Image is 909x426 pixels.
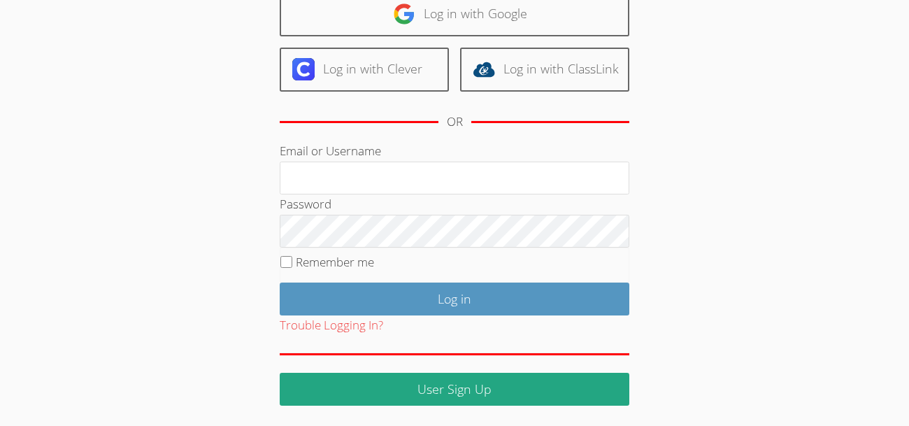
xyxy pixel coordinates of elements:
input: Log in [280,283,629,315]
a: Log in with Clever [280,48,449,92]
a: Log in with ClassLink [460,48,629,92]
label: Password [280,196,331,212]
img: google-logo-50288ca7cdecda66e5e0955fdab243c47b7ad437acaf1139b6f446037453330a.svg [393,3,415,25]
label: Email or Username [280,143,381,159]
img: classlink-logo-d6bb404cc1216ec64c9a2012d9dc4662098be43eaf13dc465df04b49fa7ab582.svg [473,58,495,80]
a: User Sign Up [280,373,629,406]
div: OR [447,112,463,132]
img: clever-logo-6eab21bc6e7a338710f1a6ff85c0baf02591cd810cc4098c63d3a4b26e2feb20.svg [292,58,315,80]
label: Remember me [296,254,374,270]
button: Trouble Logging In? [280,315,383,336]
